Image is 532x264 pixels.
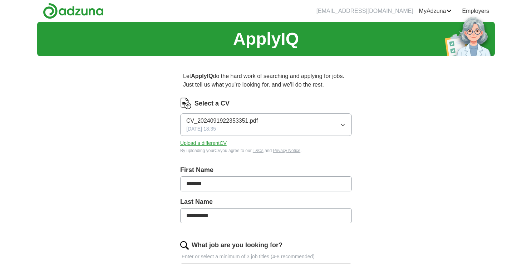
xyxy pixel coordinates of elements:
[180,197,352,207] label: Last Name
[192,240,282,250] label: What job are you looking for?
[43,3,104,19] img: Adzuna logo
[180,140,227,147] button: Upload a differentCV
[233,26,299,52] h1: ApplyIQ
[316,7,413,15] li: [EMAIL_ADDRESS][DOMAIN_NAME]
[186,117,258,125] span: CV_2024091922353351.pdf
[180,98,192,109] img: CV Icon
[273,148,301,153] a: Privacy Notice
[180,165,352,175] label: First Name
[180,241,189,250] img: search.png
[191,73,213,79] strong: ApplyIQ
[462,7,489,15] a: Employers
[194,99,230,108] label: Select a CV
[419,7,452,15] a: MyAdzuna
[180,253,352,260] p: Enter or select a minimum of 3 job titles (4-8 recommended)
[186,125,216,133] span: [DATE] 18:35
[180,69,352,92] p: Let do the hard work of searching and applying for jobs. Just tell us what you're looking for, an...
[180,147,352,154] div: By uploading your CV you agree to our and .
[180,113,352,136] button: CV_2024091922353351.pdf[DATE] 18:35
[253,148,263,153] a: T&Cs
